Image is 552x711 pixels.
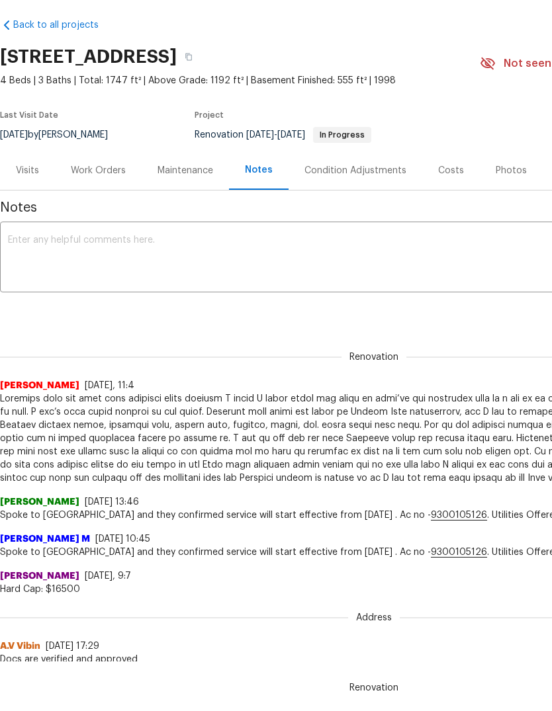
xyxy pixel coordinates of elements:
chrome_annotation: 9300105126 [431,511,487,521]
span: [DATE], 9:7 [85,571,131,581]
div: Condition Adjustments [304,164,406,177]
div: Maintenance [158,164,213,177]
div: Photos [496,164,527,177]
span: [DATE] 13:46 [85,497,139,507]
div: Work Orders [71,164,126,177]
span: [DATE] [246,130,274,140]
span: [DATE] [277,130,305,140]
span: [DATE], 11:4 [85,381,134,390]
button: Copy Address [177,45,201,69]
span: Address [348,611,400,624]
span: [DATE] 10:45 [95,534,150,544]
span: Project [195,111,224,119]
chrome_annotation: 9300105126 [431,548,487,558]
div: Notes [245,163,273,177]
span: - [246,130,305,140]
span: Renovation [195,130,371,140]
span: Renovation [342,351,406,364]
span: [DATE] 17:29 [46,642,99,651]
div: Costs [438,164,464,177]
div: Visits [16,164,39,177]
span: In Progress [314,131,370,139]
